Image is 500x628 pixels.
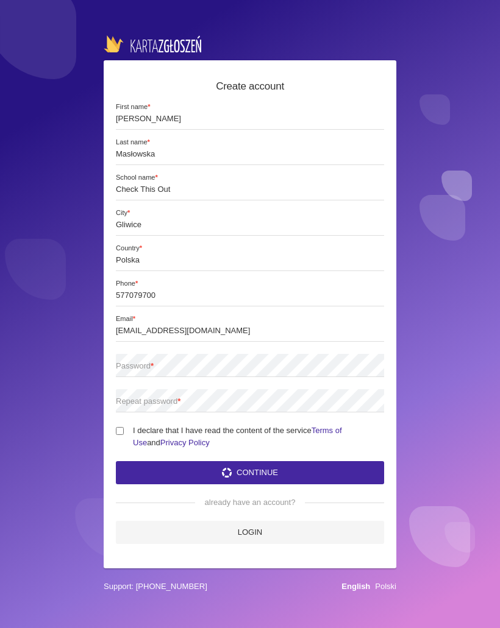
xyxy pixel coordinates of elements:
span: Country [116,244,402,254]
span: First name [116,102,402,113]
button: Continue [116,461,384,484]
span: Email [116,314,402,325]
a: Login [116,521,384,544]
input: Phone* [116,283,384,306]
input: Last name* [116,142,384,165]
span: Repeat password [116,395,372,407]
input: Email* [116,319,384,342]
span: Last name [116,138,402,148]
span: School name [116,173,402,183]
input: Password* [116,354,384,377]
input: School name* [116,177,384,200]
img: logo-karta.png [104,35,201,52]
span: City [116,208,402,219]
span: Phone [116,279,402,289]
a: Terms of Use [133,426,342,447]
input: Country* [116,248,384,271]
span: Password [116,360,372,372]
a: Polski [375,582,396,591]
span: Support: [PHONE_NUMBER] [104,580,207,593]
label: I declare that I have read the content of the service and [116,425,384,449]
a: Privacy Policy [160,438,210,447]
input: City* [116,213,384,236]
h5: Create account [116,79,384,94]
a: English [341,582,370,591]
input: First name* [116,107,384,130]
input: Repeat password* [116,389,384,412]
input: I declare that I have read the content of the serviceTerms of UseandPrivacy Policy [116,427,124,435]
span: already have an account? [195,496,305,509]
